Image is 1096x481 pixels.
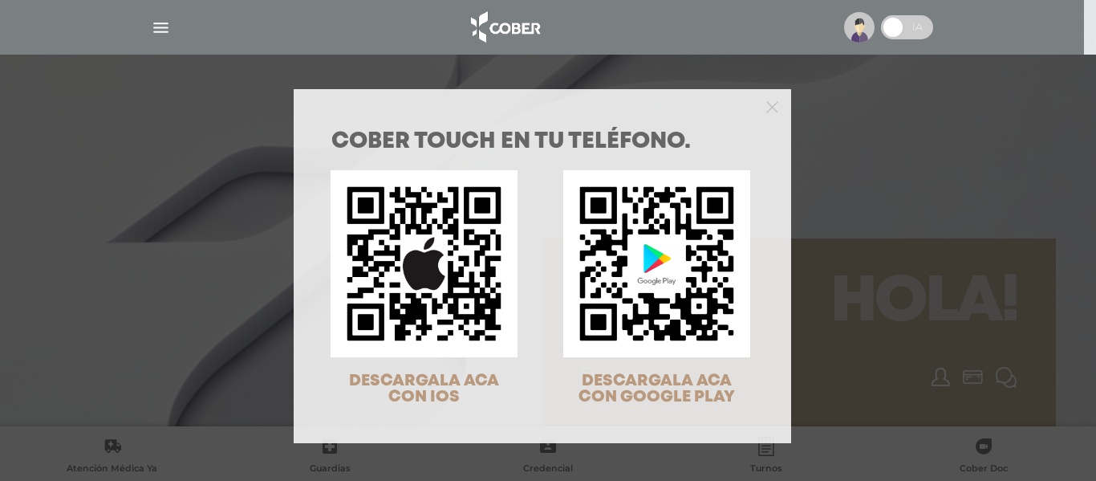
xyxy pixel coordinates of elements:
[766,99,778,113] button: Close
[349,373,499,405] span: DESCARGALA ACA CON IOS
[578,373,735,405] span: DESCARGALA ACA CON GOOGLE PLAY
[331,170,518,357] img: qr-code
[563,170,750,357] img: qr-code
[331,131,753,153] h1: COBER TOUCH en tu teléfono.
